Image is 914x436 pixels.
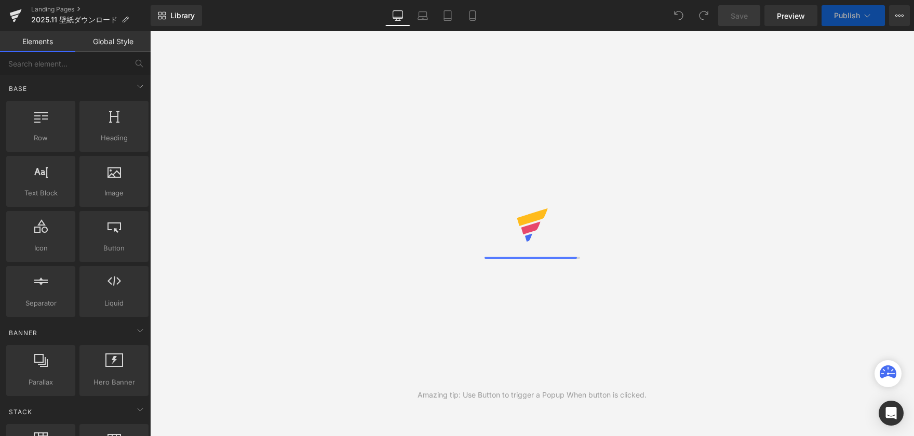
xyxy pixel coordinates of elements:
a: New Library [151,5,202,26]
span: Stack [8,407,33,417]
span: 2025.11 壁紙ダウンロード [31,16,117,24]
span: Preview [777,10,805,21]
a: Laptop [410,5,435,26]
span: Row [9,133,72,143]
span: Heading [83,133,145,143]
span: Publish [834,11,860,20]
span: Button [83,243,145,254]
div: Amazing tip: Use Button to trigger a Popup When button is clicked. [418,389,647,401]
div: Open Intercom Messenger [879,401,904,426]
span: Icon [9,243,72,254]
span: Library [170,11,195,20]
span: Liquid [83,298,145,309]
a: Global Style [75,31,151,52]
span: Text Block [9,188,72,199]
span: Banner [8,328,38,338]
a: Preview [764,5,817,26]
span: Separator [9,298,72,309]
span: Base [8,84,28,94]
button: Publish [822,5,885,26]
a: Tablet [435,5,460,26]
span: Image [83,188,145,199]
a: Landing Pages [31,5,151,14]
a: Mobile [460,5,485,26]
span: Save [731,10,748,21]
button: More [889,5,910,26]
a: Desktop [385,5,410,26]
button: Undo [668,5,689,26]
span: Hero Banner [83,377,145,388]
span: Parallax [9,377,72,388]
button: Redo [693,5,714,26]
